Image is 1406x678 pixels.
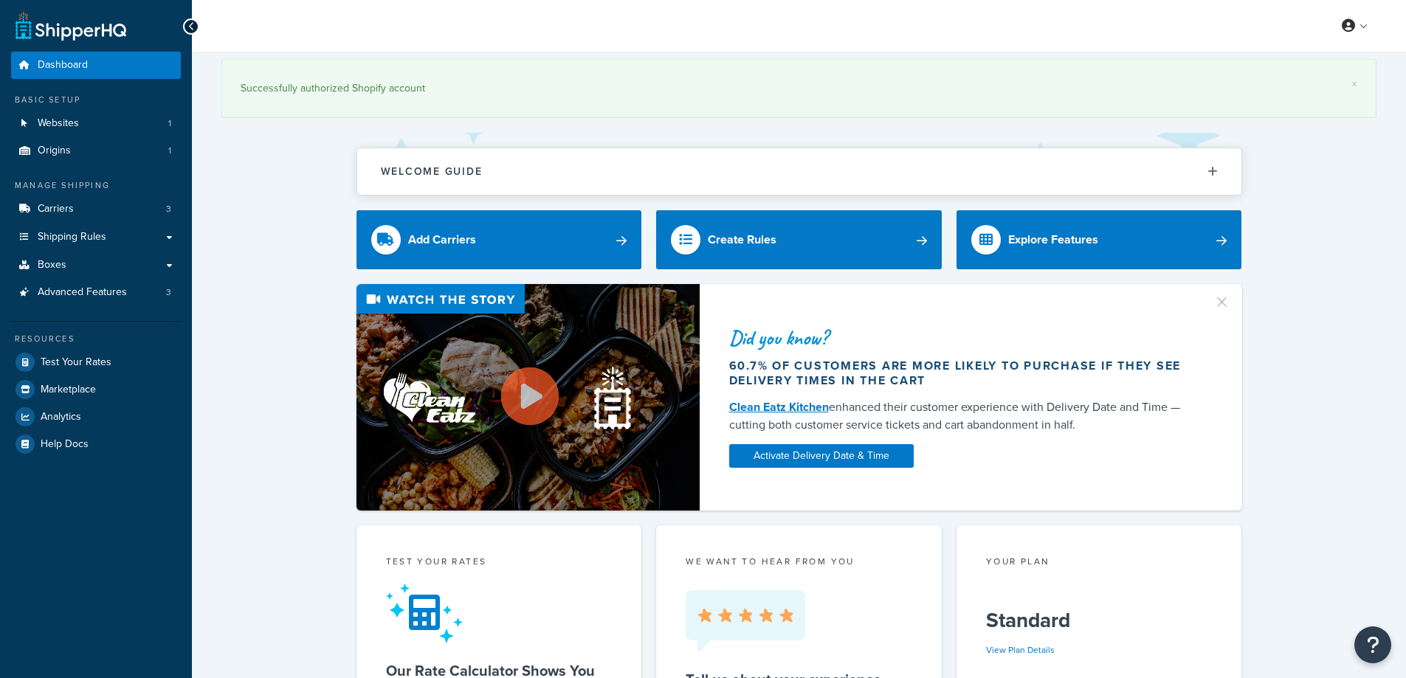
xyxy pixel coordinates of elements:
a: Test Your Rates [11,349,181,376]
span: 3 [166,203,171,215]
a: Dashboard [11,52,181,79]
img: Video thumbnail [356,284,700,511]
div: Resources [11,333,181,345]
a: Marketplace [11,376,181,403]
a: Activate Delivery Date & Time [729,444,914,468]
li: Carriers [11,196,181,223]
div: Test your rates [386,555,613,572]
span: 1 [168,145,171,157]
div: Did you know? [729,328,1196,348]
div: Explore Features [1008,229,1098,250]
div: 60.7% of customers are more likely to purchase if they see delivery times in the cart [729,359,1196,388]
div: Create Rules [708,229,776,250]
a: View Plan Details [986,643,1055,657]
h2: Welcome Guide [381,166,483,177]
span: 1 [168,117,171,130]
a: Help Docs [11,431,181,457]
a: Shipping Rules [11,224,181,251]
button: Welcome Guide [357,148,1241,195]
a: × [1351,78,1357,90]
span: Advanced Features [38,286,127,299]
a: Advanced Features3 [11,279,181,306]
a: Add Carriers [356,210,642,269]
a: Carriers3 [11,196,181,223]
a: Create Rules [656,210,942,269]
span: Dashboard [38,59,88,72]
a: Origins1 [11,137,181,165]
span: Help Docs [41,438,89,451]
span: 3 [166,286,171,299]
li: Websites [11,110,181,137]
a: Analytics [11,404,181,430]
div: Basic Setup [11,94,181,106]
span: Origins [38,145,71,157]
span: Analytics [41,411,81,423]
li: Advanced Features [11,279,181,306]
button: Open Resource Center [1354,626,1391,663]
span: Shipping Rules [38,231,106,243]
p: we want to hear from you [686,555,912,568]
div: Successfully authorized Shopify account [241,78,1357,99]
span: Boxes [38,259,66,271]
a: Websites1 [11,110,181,137]
div: enhanced their customer experience with Delivery Date and Time — cutting both customer service ti... [729,398,1196,434]
a: Boxes [11,252,181,279]
li: Origins [11,137,181,165]
a: Clean Eatz Kitchen [729,398,829,415]
span: Test Your Rates [41,356,111,369]
div: Your Plan [986,555,1213,572]
h5: Standard [986,609,1213,632]
span: Websites [38,117,79,130]
div: Add Carriers [408,229,476,250]
div: Manage Shipping [11,179,181,192]
a: Explore Features [957,210,1242,269]
span: Carriers [38,203,74,215]
span: Marketplace [41,384,96,396]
